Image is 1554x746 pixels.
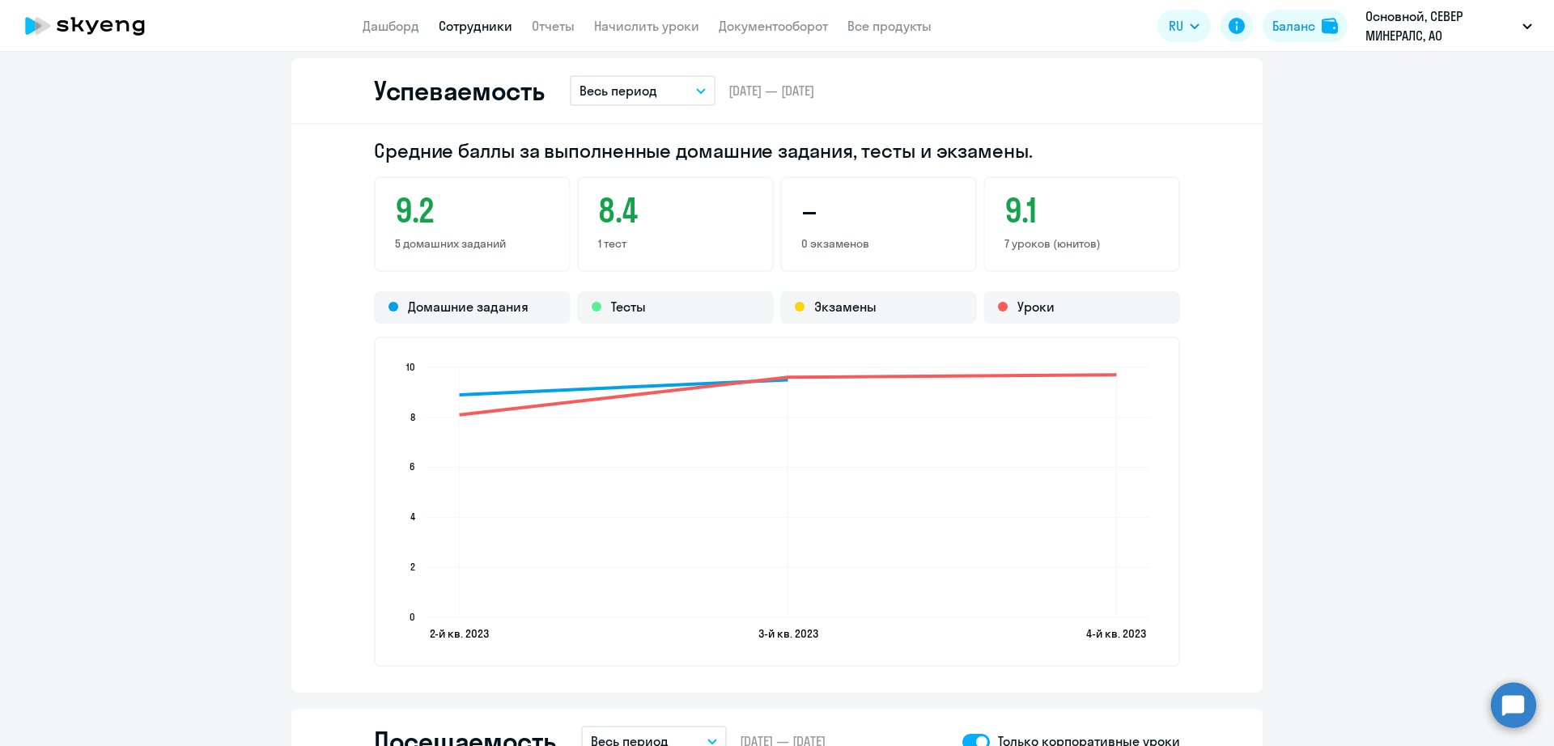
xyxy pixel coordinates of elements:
[728,82,814,100] span: [DATE] — [DATE]
[374,74,544,107] h2: Успеваемость
[847,18,932,34] a: Все продукты
[598,191,753,230] h3: 8.4
[410,460,415,473] text: 6
[801,236,956,251] p: 0 экзаменов
[410,611,415,623] text: 0
[758,626,818,641] text: 3-й кв. 2023
[719,18,828,34] a: Документооборот
[1272,16,1315,36] div: Баланс
[406,361,415,373] text: 10
[395,236,550,251] p: 5 домашних заданий
[374,138,1180,163] h2: Средние баллы за выполненные домашние задания, тесты и экзамены.
[1263,10,1348,42] button: Балансbalance
[374,291,571,324] div: Домашние задания
[410,511,415,523] text: 4
[410,411,415,423] text: 8
[780,291,977,324] div: Экзамены
[570,75,715,106] button: Весь период
[410,561,415,573] text: 2
[395,191,550,230] h3: 9.2
[801,191,956,230] h3: –
[1004,236,1159,251] p: 7 уроков (юнитов)
[439,18,512,34] a: Сотрудники
[594,18,699,34] a: Начислить уроки
[577,291,774,324] div: Тесты
[430,626,489,641] text: 2-й кв. 2023
[1357,6,1540,45] button: Основной, СЕВЕР МИНЕРАЛС, АО
[532,18,575,34] a: Отчеты
[580,81,657,100] p: Весь период
[1004,191,1159,230] h3: 9.1
[598,236,753,251] p: 1 тест
[1086,626,1146,641] text: 4-й кв. 2023
[1169,16,1183,36] span: RU
[1322,18,1338,34] img: balance
[1365,6,1516,45] p: Основной, СЕВЕР МИНЕРАЛС, АО
[1157,10,1211,42] button: RU
[983,291,1180,324] div: Уроки
[363,18,419,34] a: Дашборд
